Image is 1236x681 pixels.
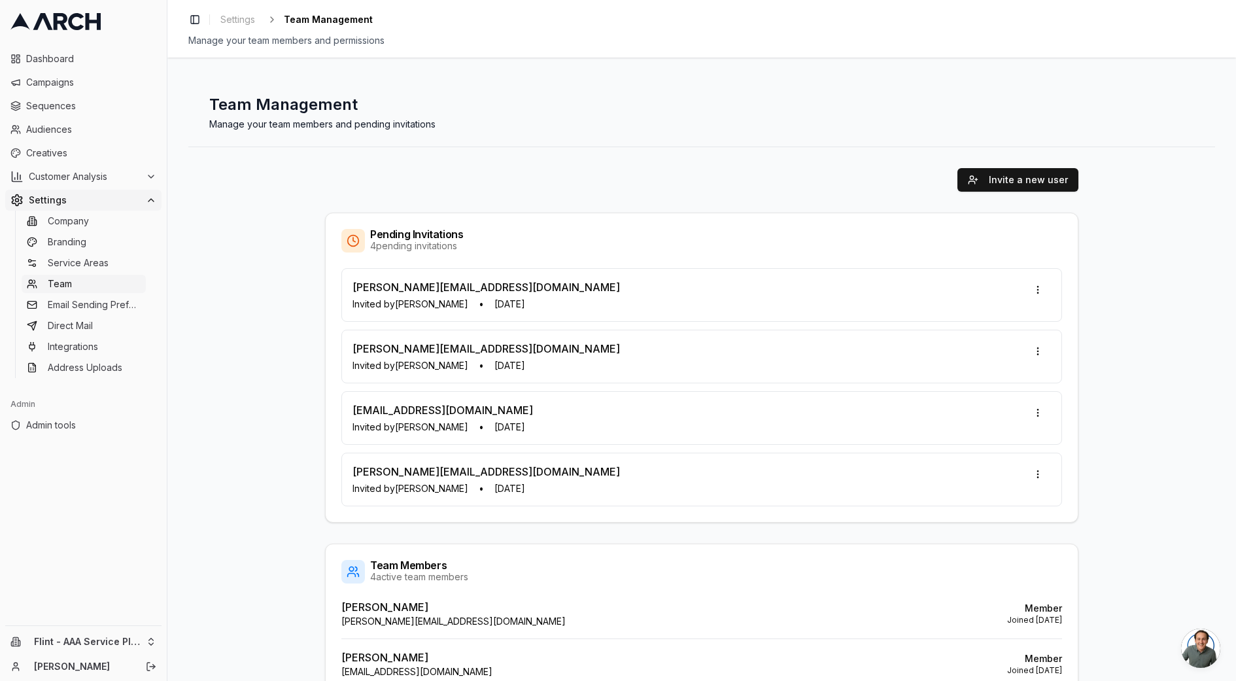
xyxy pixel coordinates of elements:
[5,190,162,211] button: Settings
[26,147,156,160] span: Creatives
[142,657,160,676] button: Log out
[5,96,162,116] a: Sequences
[5,143,162,164] a: Creatives
[26,419,156,432] span: Admin tools
[370,560,468,570] div: Team Members
[5,415,162,436] a: Admin tools
[341,599,566,615] p: [PERSON_NAME]
[22,275,146,293] a: Team
[341,650,492,665] p: [PERSON_NAME]
[5,72,162,93] a: Campaigns
[22,338,146,356] a: Integrations
[5,48,162,69] a: Dashboard
[1007,602,1062,615] p: Member
[26,52,156,65] span: Dashboard
[352,359,468,372] span: Invited by [PERSON_NAME]
[352,402,533,418] p: [EMAIL_ADDRESS][DOMAIN_NAME]
[29,194,141,207] span: Settings
[48,298,141,311] span: Email Sending Preferences
[494,421,525,434] span: [DATE]
[370,570,468,584] div: 4 active team members
[48,319,93,332] span: Direct Mail
[209,94,1194,115] h1: Team Management
[22,233,146,251] a: Branding
[209,118,1194,131] p: Manage your team members and pending invitations
[34,636,141,648] span: Flint - AAA Service Plumbing
[5,119,162,140] a: Audiences
[48,236,86,249] span: Branding
[48,215,89,228] span: Company
[352,464,620,480] p: [PERSON_NAME][EMAIL_ADDRESS][DOMAIN_NAME]
[352,421,468,434] span: Invited by [PERSON_NAME]
[48,256,109,270] span: Service Areas
[22,254,146,272] a: Service Areas
[1007,665,1062,676] p: Joined [DATE]
[494,482,525,495] span: [DATE]
[370,229,463,239] div: Pending Invitations
[215,10,260,29] a: Settings
[352,279,620,295] p: [PERSON_NAME][EMAIL_ADDRESS][DOMAIN_NAME]
[352,341,620,357] p: [PERSON_NAME][EMAIL_ADDRESS][DOMAIN_NAME]
[341,665,492,678] p: [EMAIL_ADDRESS][DOMAIN_NAME]
[26,99,156,113] span: Sequences
[957,168,1078,192] button: Invite a new user
[1007,615,1062,625] p: Joined [DATE]
[494,359,525,372] span: [DATE]
[479,482,484,495] span: •
[220,13,255,26] span: Settings
[494,298,525,311] span: [DATE]
[34,660,131,673] a: [PERSON_NAME]
[22,212,146,230] a: Company
[188,34,1215,47] div: Manage your team members and permissions
[48,277,72,290] span: Team
[370,239,463,253] div: 4 pending invitations
[479,359,484,372] span: •
[352,298,468,311] span: Invited by [PERSON_NAME]
[1181,629,1220,668] div: Open chat
[1007,652,1062,665] p: Member
[352,482,468,495] span: Invited by [PERSON_NAME]
[215,10,373,29] nav: breadcrumb
[341,615,566,628] p: [PERSON_NAME][EMAIL_ADDRESS][DOMAIN_NAME]
[26,76,156,89] span: Campaigns
[22,317,146,335] a: Direct Mail
[479,421,484,434] span: •
[5,166,162,187] button: Customer Analysis
[5,631,162,652] button: Flint - AAA Service Plumbing
[22,358,146,377] a: Address Uploads
[29,170,141,183] span: Customer Analysis
[479,298,484,311] span: •
[48,340,98,353] span: Integrations
[48,361,122,374] span: Address Uploads
[5,394,162,415] div: Admin
[22,296,146,314] a: Email Sending Preferences
[284,13,373,26] span: Team Management
[26,123,156,136] span: Audiences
